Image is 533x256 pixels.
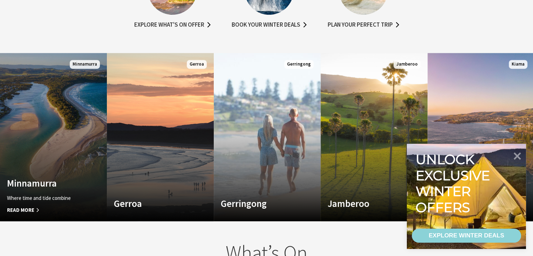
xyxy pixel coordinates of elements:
div: Unlock exclusive winter offers [416,151,493,215]
h4: Gerringong [221,198,298,209]
h4: Jamberoo [328,198,404,209]
h4: Gerroa [114,198,191,209]
a: Explore what's on offer [134,20,211,30]
h4: Minnamurra [7,177,84,189]
span: Minnamurra [70,60,100,69]
span: Gerringong [284,60,314,69]
span: Gerroa [187,60,207,69]
a: Custom Image Used Jamberoo Jamberoo [321,53,428,221]
span: Read More [7,206,84,214]
div: EXPLORE WINTER DEALS [429,229,504,243]
a: EXPLORE WINTER DEALS [412,229,521,243]
a: Book your winter deals [232,20,307,30]
a: Custom Image Used Gerroa Gerroa [107,53,214,221]
p: Where time and tide combine [7,194,84,202]
a: Custom Image Used Gerringong Gerringong [214,53,321,221]
span: Jamberoo [394,60,421,69]
a: Plan your perfect trip [328,20,399,30]
span: Kiama [509,60,527,69]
